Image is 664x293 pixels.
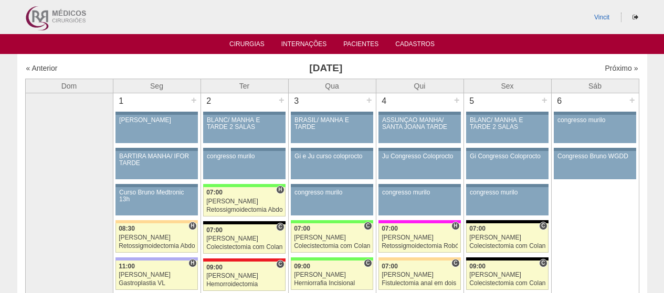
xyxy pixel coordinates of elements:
a: Vincit [594,14,609,21]
span: 11:00 [119,263,135,270]
span: 07:00 [382,225,398,232]
div: Key: Pro Matre [378,220,460,223]
div: Retossigmoidectomia Abdominal VL [119,243,195,249]
div: 1 [113,93,130,109]
div: congresso murilo [382,189,457,196]
div: Colecistectomia com Colangiografia VL [206,244,282,251]
a: Ju Congresso Coloprocto [378,151,460,179]
span: 09:00 [469,263,486,270]
th: Qui [376,79,463,93]
span: 07:00 [206,226,223,234]
div: congresso murilo [557,117,633,124]
th: Ter [201,79,288,93]
a: BRASIL/ MANHÃ E TARDE [291,115,373,143]
div: + [365,93,374,107]
a: C 09:00 [PERSON_NAME] Hemorroidectomia [203,262,285,291]
div: [PERSON_NAME] [119,234,195,241]
div: Gi Congresso Coloprocto [470,153,545,160]
a: C 09:00 [PERSON_NAME] Herniorrafia Incisional [291,261,373,290]
span: Hospital [188,222,196,230]
div: [PERSON_NAME] [119,117,194,124]
a: C 07:00 [PERSON_NAME] Fistulectomia anal em dois tempos [378,261,460,290]
div: Key: Aviso [203,148,285,151]
div: Colecistectomia com Colangiografia VL [469,243,545,249]
div: Key: Aviso [115,112,197,115]
div: [PERSON_NAME] [119,272,195,278]
div: Key: Aviso [291,112,373,115]
div: BLANC/ MANHÃ E TARDE 2 SALAS [207,117,282,131]
a: C 07:00 [PERSON_NAME] Colecistectomia com Colangiografia VL [291,223,373,253]
div: [PERSON_NAME] [469,272,545,278]
div: Key: Aviso [115,184,197,187]
div: Key: Christóvão da Gama [115,257,197,261]
div: Key: Blanc [466,220,548,223]
span: 08:30 [119,225,135,232]
div: Key: Aviso [554,148,636,151]
div: 6 [552,93,568,109]
div: Key: Aviso [203,112,285,115]
a: ASSUNÇÃO MANHÃ/ SANTA JOANA TARDE [378,115,460,143]
a: congresso murilo [466,187,548,215]
a: Internações [281,40,327,51]
div: 4 [376,93,393,109]
div: + [277,93,286,107]
span: Consultório [364,222,372,230]
a: Cadastros [395,40,435,51]
div: Ju Congresso Coloprocto [382,153,457,160]
div: [PERSON_NAME] [469,234,545,241]
div: Key: Aviso [466,184,548,187]
div: congresso murilo [470,189,545,196]
div: Key: Aviso [115,148,197,151]
div: Key: Aviso [466,112,548,115]
a: Pacientes [343,40,378,51]
div: congresso murilo [294,189,370,196]
div: Gi e Ju curso coloprocto [294,153,370,160]
span: 07:00 [469,225,486,232]
th: Sex [463,79,551,93]
div: + [628,93,637,107]
i: Sair [633,14,638,20]
div: BRASIL/ MANHÃ E TARDE [294,117,370,131]
a: H 11:00 [PERSON_NAME] Gastroplastia VL [115,261,197,290]
h3: [DATE] [173,61,479,76]
div: 3 [289,93,305,109]
div: Key: Assunção [203,258,285,262]
a: Gi Congresso Coloprocto [466,151,548,179]
th: Sáb [551,79,639,93]
a: Cirurgias [229,40,265,51]
div: congresso murilo [207,153,282,160]
span: Consultório [276,223,284,231]
div: [PERSON_NAME] [206,198,282,205]
a: congresso murilo [291,187,373,215]
a: BLANC/ MANHÃ E TARDE 2 SALAS [466,115,548,143]
div: Gastroplastia VL [119,280,195,287]
div: Retossigmoidectomia Robótica [382,243,458,249]
div: Key: Brasil [203,184,285,187]
div: Key: Bartira [115,220,197,223]
div: Hemorroidectomia [206,281,282,288]
span: 07:00 [294,225,310,232]
a: Próximo » [605,64,638,72]
div: Curso Bruno Medtronic 13h [119,189,194,203]
div: Key: Aviso [291,148,373,151]
span: Hospital [451,222,459,230]
div: 2 [201,93,217,109]
a: C 07:00 [PERSON_NAME] Colecistectomia com Colangiografia VL [203,224,285,254]
div: Key: Blanc [466,257,548,261]
div: [PERSON_NAME] [382,272,458,278]
div: ASSUNÇÃO MANHÃ/ SANTA JOANA TARDE [382,117,457,131]
a: congresso murilo [554,115,636,143]
a: congresso murilo [203,151,285,179]
a: congresso murilo [378,187,460,215]
div: Key: Aviso [466,148,548,151]
span: Hospital [276,186,284,194]
span: Consultório [364,259,372,267]
span: Consultório [539,222,547,230]
div: Fistulectomia anal em dois tempos [382,280,458,287]
a: BLANC/ MANHÃ E TARDE 2 SALAS [203,115,285,143]
span: Consultório [539,259,547,267]
div: Key: Aviso [378,148,460,151]
div: [PERSON_NAME] [206,235,282,242]
a: H 07:00 [PERSON_NAME] Retossigmoidectomia Robótica [378,223,460,253]
div: Colecistectomia com Colangiografia VL [469,280,545,287]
